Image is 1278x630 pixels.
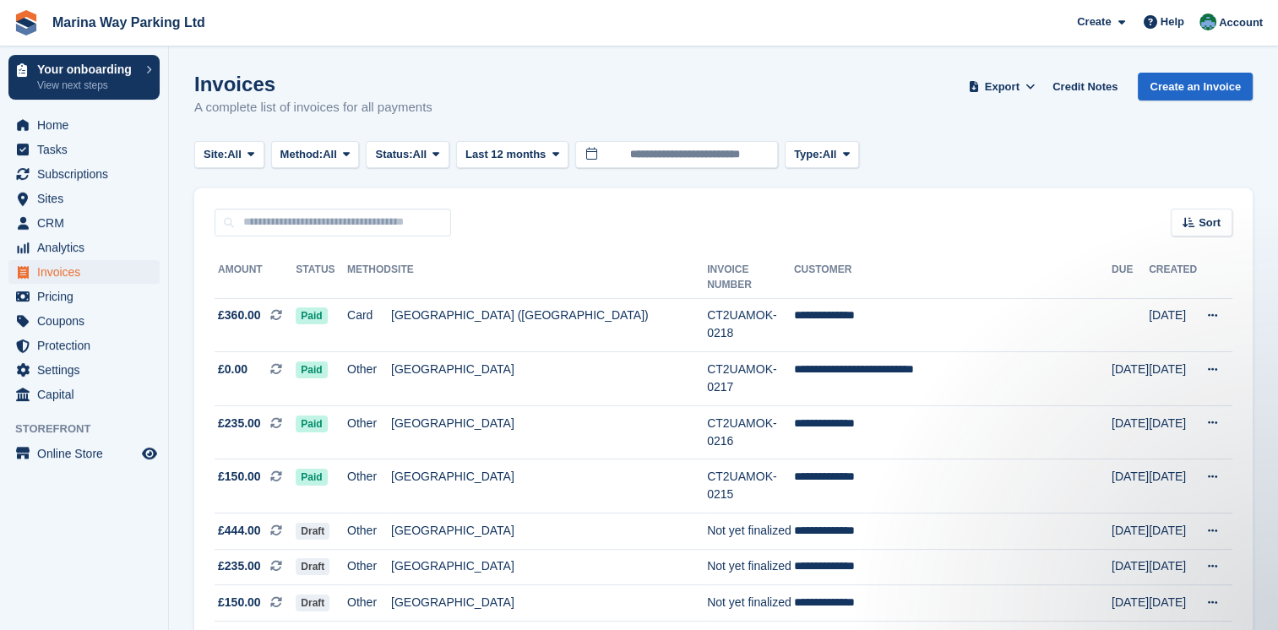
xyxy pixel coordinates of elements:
[785,141,859,169] button: Type: All
[8,187,160,210] a: menu
[707,585,794,622] td: Not yet finalized
[707,352,794,406] td: CT2UAMOK-0217
[1199,14,1216,30] img: Richard
[391,352,707,406] td: [GEOGRAPHIC_DATA]
[347,352,391,406] td: Other
[1161,14,1184,30] span: Help
[227,146,242,163] span: All
[1149,257,1197,299] th: Created
[37,78,138,93] p: View next steps
[8,211,160,235] a: menu
[37,383,139,406] span: Capital
[8,383,160,406] a: menu
[37,260,139,284] span: Invoices
[1149,459,1197,513] td: [DATE]
[347,459,391,513] td: Other
[1112,585,1149,622] td: [DATE]
[366,141,449,169] button: Status: All
[823,146,837,163] span: All
[707,298,794,352] td: CT2UAMOK-0218
[347,549,391,585] td: Other
[413,146,427,163] span: All
[1149,549,1197,585] td: [DATE]
[347,513,391,550] td: Other
[296,469,327,486] span: Paid
[296,523,329,540] span: Draft
[707,459,794,513] td: CT2UAMOK-0215
[194,73,432,95] h1: Invoices
[37,113,139,137] span: Home
[1149,513,1197,550] td: [DATE]
[139,443,160,464] a: Preview store
[8,236,160,259] a: menu
[1046,73,1124,100] a: Credit Notes
[8,285,160,308] a: menu
[391,257,707,299] th: Site
[1219,14,1263,31] span: Account
[8,260,160,284] a: menu
[347,257,391,299] th: Method
[218,557,261,575] span: £235.00
[707,513,794,550] td: Not yet finalized
[37,211,139,235] span: CRM
[323,146,337,163] span: All
[1112,257,1149,299] th: Due
[37,236,139,259] span: Analytics
[37,285,139,308] span: Pricing
[707,257,794,299] th: Invoice Number
[271,141,360,169] button: Method: All
[391,585,707,622] td: [GEOGRAPHIC_DATA]
[8,358,160,382] a: menu
[296,595,329,611] span: Draft
[391,459,707,513] td: [GEOGRAPHIC_DATA]
[37,162,139,186] span: Subscriptions
[14,10,39,35] img: stora-icon-8386f47178a22dfd0bd8f6a31ec36ba5ce8667c1dd55bd0f319d3a0aa187defe.svg
[1112,513,1149,550] td: [DATE]
[8,55,160,100] a: Your onboarding View next steps
[296,415,327,432] span: Paid
[347,585,391,622] td: Other
[465,146,546,163] span: Last 12 months
[1112,549,1149,585] td: [DATE]
[1112,352,1149,406] td: [DATE]
[8,309,160,333] a: menu
[391,513,707,550] td: [GEOGRAPHIC_DATA]
[1149,352,1197,406] td: [DATE]
[280,146,324,163] span: Method:
[218,468,261,486] span: £150.00
[37,358,139,382] span: Settings
[1149,585,1197,622] td: [DATE]
[8,442,160,465] a: menu
[37,309,139,333] span: Coupons
[1112,459,1149,513] td: [DATE]
[215,257,296,299] th: Amount
[1077,14,1111,30] span: Create
[37,442,139,465] span: Online Store
[1138,73,1253,100] a: Create an Invoice
[347,405,391,459] td: Other
[296,307,327,324] span: Paid
[1112,405,1149,459] td: [DATE]
[375,146,412,163] span: Status:
[37,187,139,210] span: Sites
[8,334,160,357] a: menu
[296,257,347,299] th: Status
[8,113,160,137] a: menu
[37,63,138,75] p: Your onboarding
[1149,405,1197,459] td: [DATE]
[194,141,264,169] button: Site: All
[218,307,261,324] span: £360.00
[296,361,327,378] span: Paid
[794,257,1112,299] th: Customer
[218,594,261,611] span: £150.00
[965,73,1039,100] button: Export
[985,79,1020,95] span: Export
[391,549,707,585] td: [GEOGRAPHIC_DATA]
[296,558,329,575] span: Draft
[218,361,247,378] span: £0.00
[8,162,160,186] a: menu
[8,138,160,161] a: menu
[1199,215,1221,231] span: Sort
[37,334,139,357] span: Protection
[218,522,261,540] span: £444.00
